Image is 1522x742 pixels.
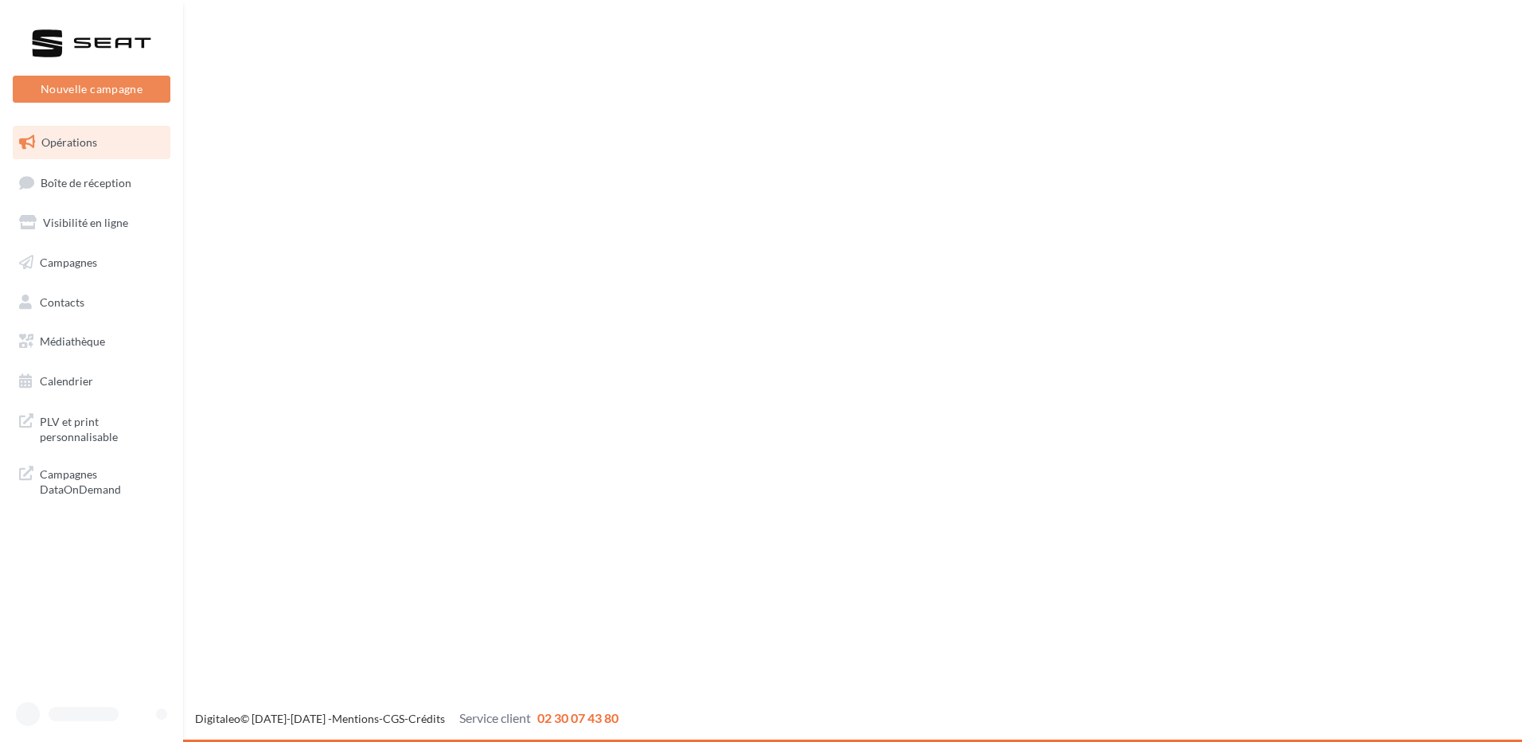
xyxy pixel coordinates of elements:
[40,411,164,445] span: PLV et print personnalisable
[332,712,379,725] a: Mentions
[10,206,174,240] a: Visibilité en ligne
[43,216,128,229] span: Visibilité en ligne
[537,710,619,725] span: 02 30 07 43 80
[10,325,174,358] a: Médiathèque
[40,463,164,498] span: Campagnes DataOnDemand
[10,286,174,319] a: Contacts
[40,334,105,348] span: Médiathèque
[10,404,174,451] a: PLV et print personnalisable
[10,365,174,398] a: Calendrier
[195,712,240,725] a: Digitaleo
[383,712,404,725] a: CGS
[459,710,531,725] span: Service client
[40,295,84,308] span: Contacts
[41,175,131,189] span: Boîte de réception
[195,712,619,725] span: © [DATE]-[DATE] - - -
[40,256,97,269] span: Campagnes
[10,457,174,504] a: Campagnes DataOnDemand
[10,166,174,200] a: Boîte de réception
[408,712,445,725] a: Crédits
[41,135,97,149] span: Opérations
[10,246,174,279] a: Campagnes
[10,126,174,159] a: Opérations
[13,76,170,103] button: Nouvelle campagne
[40,374,93,388] span: Calendrier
